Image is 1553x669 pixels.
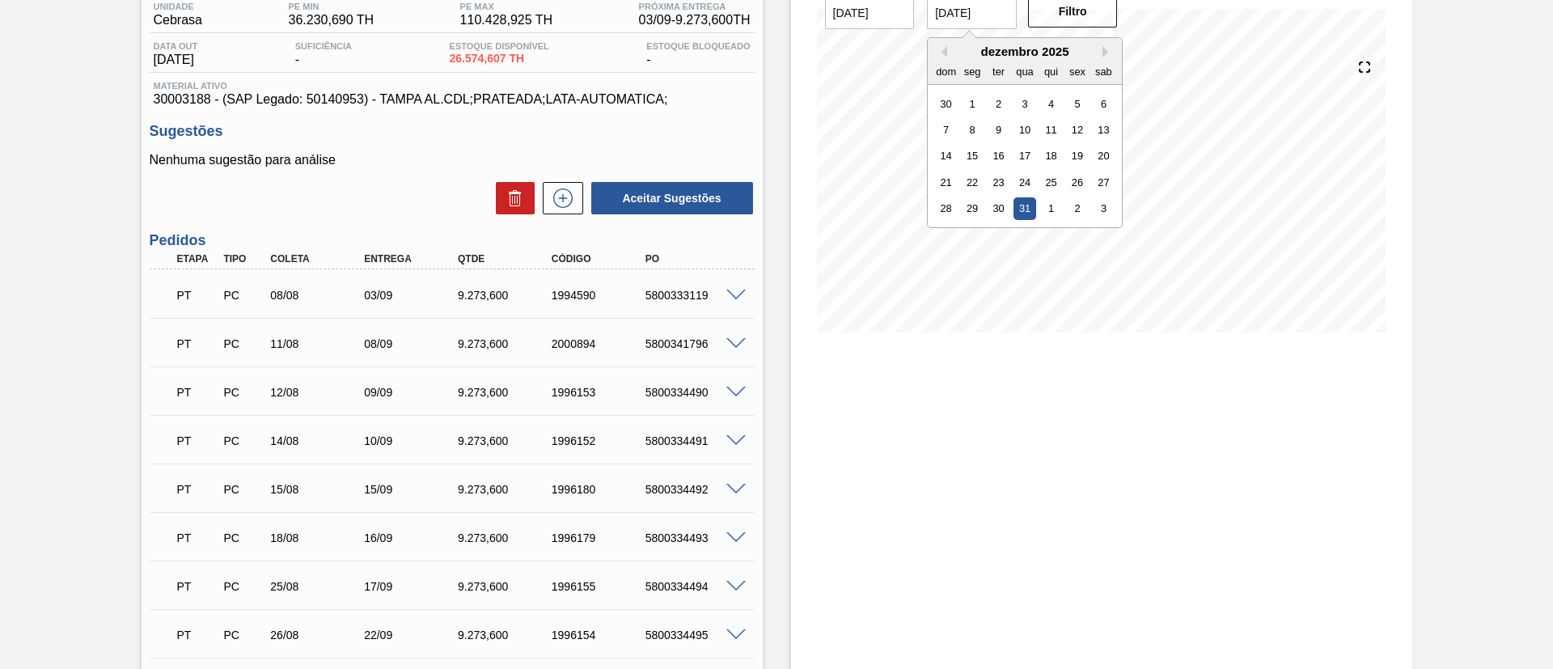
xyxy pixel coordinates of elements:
[988,60,1009,82] div: ter
[1093,119,1115,141] div: Choose sábado, 13 de dezembro de 2025
[154,81,751,91] span: Material ativo
[450,41,549,51] span: Estoque Disponível
[962,119,984,141] div: Choose segunda-feira, 8 de dezembro de 2025
[583,180,755,216] div: Aceitar Sugestões
[548,434,653,447] div: 1996152
[641,337,747,350] div: 5800341796
[548,337,653,350] div: 2000894
[1067,119,1089,141] div: Choose sexta-feira, 12 de dezembro de 2025
[360,386,465,399] div: 09/09/2025
[641,386,747,399] div: 5800334490
[1014,197,1036,219] div: Choose quarta-feira, 31 de dezembro de 2025
[360,253,465,265] div: Entrega
[935,197,957,219] div: Choose domingo, 28 de dezembro de 2025
[591,182,753,214] button: Aceitar Sugestões
[266,531,371,544] div: 18/08/2025
[1040,145,1062,167] div: Choose quinta-feira, 18 de dezembro de 2025
[548,531,653,544] div: 1996179
[454,629,559,641] div: 9.273,600
[935,92,957,114] div: Choose domingo, 30 de novembro de 2025
[150,232,755,249] h3: Pedidos
[173,472,222,507] div: Pedido em Trânsito
[266,629,371,641] div: 26/08/2025
[548,289,653,302] div: 1994590
[154,13,202,28] span: Cebrasa
[639,2,751,11] span: Próxima Entrega
[641,289,747,302] div: 5800333119
[219,483,268,496] div: Pedido de Compra
[988,119,1009,141] div: Choose terça-feira, 9 de dezembro de 2025
[454,531,559,544] div: 9.273,600
[936,46,947,57] button: Previous Month
[150,123,755,140] h3: Sugestões
[641,253,747,265] div: PO
[154,53,198,67] span: [DATE]
[454,289,559,302] div: 9.273,600
[219,531,268,544] div: Pedido de Compra
[219,253,268,265] div: Tipo
[454,483,559,496] div: 9.273,600
[935,145,957,167] div: Choose domingo, 14 de dezembro de 2025
[1040,119,1062,141] div: Choose quinta-feira, 11 de dezembro de 2025
[933,91,1117,222] div: month 2025-12
[988,92,1009,114] div: Choose terça-feira, 2 de dezembro de 2025
[1102,46,1114,57] button: Next Month
[173,617,222,653] div: Pedido em Trânsito
[460,2,552,11] span: PE MAX
[173,253,222,265] div: Etapa
[1093,197,1115,219] div: Choose sábado, 3 de janeiro de 2026
[962,145,984,167] div: Choose segunda-feira, 15 de dezembro de 2025
[177,580,218,593] p: PT
[646,41,750,51] span: Estoque Bloqueado
[173,569,222,604] div: Pedido em Trânsito
[266,289,371,302] div: 08/08/2025
[1040,171,1062,193] div: Choose quinta-feira, 25 de dezembro de 2025
[641,629,747,641] div: 5800334495
[1014,60,1036,82] div: qua
[935,171,957,193] div: Choose domingo, 21 de dezembro de 2025
[173,277,222,313] div: Pedido em Trânsito
[1093,60,1115,82] div: sab
[1093,145,1115,167] div: Choose sábado, 20 de dezembro de 2025
[642,41,754,67] div: -
[1093,92,1115,114] div: Choose sábado, 6 de dezembro de 2025
[266,253,371,265] div: Coleta
[488,182,535,214] div: Excluir Sugestões
[154,92,751,107] span: 30003188 - (SAP Legado: 50140953) - TAMPA AL.CDL;PRATEADA;LATA-AUTOMATICA;
[1014,171,1036,193] div: Choose quarta-feira, 24 de dezembro de 2025
[219,580,268,593] div: Pedido de Compra
[962,92,984,114] div: Choose segunda-feira, 1 de dezembro de 2025
[548,580,653,593] div: 1996155
[177,483,218,496] p: PT
[360,337,465,350] div: 08/09/2025
[266,337,371,350] div: 11/08/2025
[219,289,268,302] div: Pedido de Compra
[360,580,465,593] div: 17/09/2025
[177,386,218,399] p: PT
[548,386,653,399] div: 1996153
[219,434,268,447] div: Pedido de Compra
[177,434,218,447] p: PT
[1067,145,1089,167] div: Choose sexta-feira, 19 de dezembro de 2025
[295,41,352,51] span: Suficiência
[173,423,222,459] div: Pedido em Trânsito
[154,41,198,51] span: Data out
[962,171,984,193] div: Choose segunda-feira, 22 de dezembro de 2025
[289,13,374,28] span: 36.230,690 TH
[177,337,218,350] p: PT
[360,531,465,544] div: 16/09/2025
[454,434,559,447] div: 9.273,600
[1093,171,1115,193] div: Choose sábado, 27 de dezembro de 2025
[360,434,465,447] div: 10/09/2025
[177,289,218,302] p: PT
[1067,197,1089,219] div: Choose sexta-feira, 2 de janeiro de 2026
[1040,60,1062,82] div: qui
[1014,119,1036,141] div: Choose quarta-feira, 10 de dezembro de 2025
[1067,92,1089,114] div: Choose sexta-feira, 5 de dezembro de 2025
[266,386,371,399] div: 12/08/2025
[1014,145,1036,167] div: Choose quarta-feira, 17 de dezembro de 2025
[641,580,747,593] div: 5800334494
[154,2,202,11] span: Unidade
[935,119,957,141] div: Choose domingo, 7 de dezembro de 2025
[935,60,957,82] div: dom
